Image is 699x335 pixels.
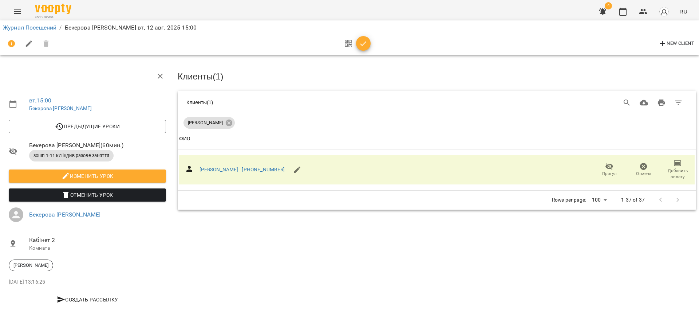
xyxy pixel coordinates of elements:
[679,8,687,15] span: RU
[658,39,694,48] span: New Client
[59,23,62,32] li: /
[178,91,696,114] div: Table Toolbar
[592,160,627,180] button: Прогул
[9,260,53,271] div: [PERSON_NAME]
[200,167,238,172] a: [PERSON_NAME]
[179,135,190,143] div: ФИО
[15,191,160,199] span: Отменить Урок
[179,135,695,143] span: ФИО
[552,196,586,204] p: Rows per page:
[186,99,416,106] div: Клиенты ( 1 )
[29,141,166,150] span: Бекерова [PERSON_NAME] ( 60 мин. )
[602,171,617,177] span: Прогул
[29,211,100,218] a: Бекерова [PERSON_NAME]
[29,245,166,252] p: Комната
[183,120,227,126] span: [PERSON_NAME]
[621,196,644,204] p: 1-37 of 37
[12,295,163,304] span: Создать рассылку
[659,7,669,17] img: avatar_s.png
[29,152,114,159] span: зошп 1-11 кл індив разове заняття
[9,120,166,133] button: Предыдущие уроки
[636,171,651,177] span: Отмена
[9,278,166,286] p: [DATE] 13:16:25
[9,170,166,183] button: Изменить урок
[660,160,695,180] button: Добавить оплату
[9,3,26,20] button: Menu
[65,23,197,32] p: Бекерова [PERSON_NAME] вт, 12 авг. 2025 15:00
[589,195,609,205] div: 100
[35,15,71,20] span: For Business
[29,236,166,245] span: Кабінет 2
[183,117,235,129] div: [PERSON_NAME]
[676,5,690,18] button: RU
[635,94,653,112] button: Загрузить в CSV
[15,122,160,131] span: Предыдущие уроки
[9,293,166,306] button: Создать рассылку
[29,97,51,104] a: вт , 15:00
[178,72,696,81] h3: Клиенты ( 1 )
[3,24,56,31] a: Журнал Посещений
[29,105,92,111] a: Бекерова [PERSON_NAME]
[9,188,166,202] button: Отменить Урок
[3,23,696,32] nav: breadcrumb
[179,135,190,143] div: Sort
[618,94,636,112] button: Search
[35,4,71,14] img: Voopty Logo
[665,168,690,180] span: Добавить оплату
[9,262,53,269] span: [PERSON_NAME]
[656,38,696,50] button: New Client
[627,160,661,180] button: Отмена
[15,172,160,180] span: Изменить урок
[605,2,612,9] span: 4
[653,94,670,112] button: Распечатать
[242,167,285,172] a: [PHONE_NUMBER]
[670,94,687,112] button: Фильтр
